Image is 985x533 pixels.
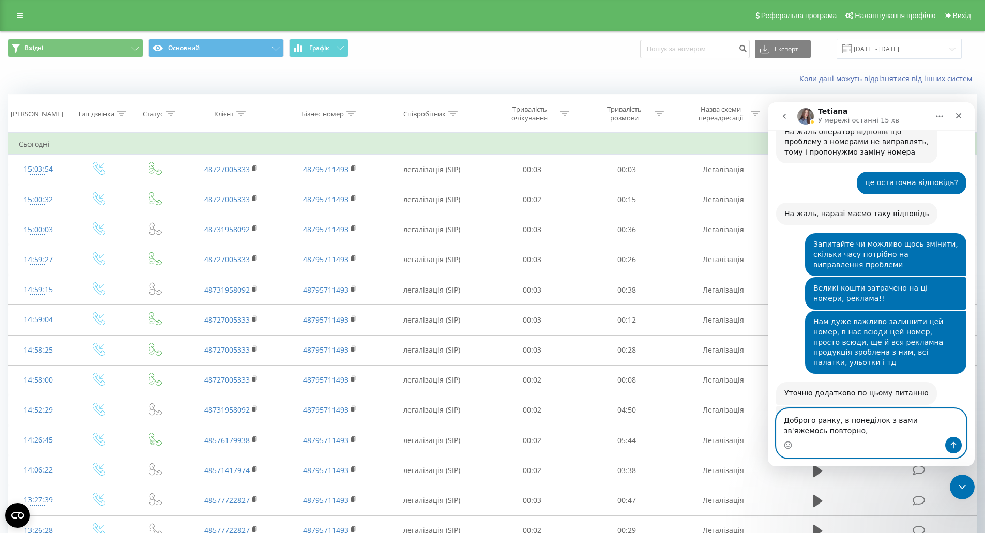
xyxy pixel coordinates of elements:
[303,224,348,234] a: 48795711493
[580,155,674,185] td: 00:03
[204,315,250,325] a: 48727005333
[485,245,580,275] td: 00:03
[78,110,114,118] div: Тип дзвінка
[19,250,58,270] div: 14:59:27
[674,485,772,515] td: Легалізація
[5,503,30,528] button: Open CMP widget
[19,190,58,210] div: 15:00:32
[580,305,674,335] td: 00:12
[16,339,24,347] button: Вибір емодзі
[580,485,674,515] td: 00:47
[379,395,485,425] td: легалізація (SIP)
[693,105,748,123] div: Назва схеми переадресації
[303,465,348,475] a: 48795711493
[379,275,485,305] td: легалізація (SIP)
[379,365,485,395] td: легалізація (SIP)
[19,340,58,360] div: 14:58:25
[485,215,580,245] td: 00:03
[485,305,580,335] td: 00:03
[19,460,58,480] div: 14:06:22
[148,39,284,57] button: Основний
[640,40,750,58] input: Пошук за номером
[580,395,674,425] td: 04:50
[19,370,58,390] div: 14:58:00
[580,365,674,395] td: 00:08
[485,365,580,395] td: 00:02
[303,315,348,325] a: 48795711493
[485,485,580,515] td: 00:03
[580,455,674,485] td: 03:38
[19,220,58,240] div: 15:00:03
[761,11,837,20] span: Реферальна програма
[580,275,674,305] td: 00:38
[379,425,485,455] td: легалізація (SIP)
[674,185,772,215] td: Легалізація
[19,490,58,510] div: 13:27:39
[485,335,580,365] td: 00:03
[580,335,674,365] td: 00:28
[580,425,674,455] td: 05:44
[799,73,977,83] a: Коли дані можуть відрізнятися вiд інших систем
[674,245,772,275] td: Легалізація
[204,345,250,355] a: 48727005333
[301,110,344,118] div: Бізнес номер
[204,405,250,415] a: 48731958092
[674,455,772,485] td: Легалізація
[143,110,163,118] div: Статус
[8,134,977,155] td: Сьогодні
[674,335,772,365] td: Легалізація
[19,430,58,450] div: 14:26:45
[303,285,348,295] a: 48795711493
[309,44,329,52] span: Графік
[674,365,772,395] td: Легалізація
[379,305,485,335] td: легалізація (SIP)
[580,215,674,245] td: 00:36
[485,425,580,455] td: 00:02
[485,275,580,305] td: 00:03
[204,254,250,264] a: 48727005333
[303,194,348,204] a: 48795711493
[204,495,250,505] a: 48577722827
[674,305,772,335] td: Легалізація
[674,425,772,455] td: Легалізація
[485,395,580,425] td: 00:02
[580,185,674,215] td: 00:15
[19,400,58,420] div: 14:52:29
[19,310,58,330] div: 14:59:04
[674,155,772,185] td: Легалізація
[204,285,250,295] a: 48731958092
[303,254,348,264] a: 48795711493
[204,465,250,475] a: 48571417974
[379,185,485,215] td: легалізація (SIP)
[379,335,485,365] td: легалізація (SIP)
[8,39,143,57] button: Вхідні
[204,224,250,234] a: 48731958092
[204,435,250,445] a: 48576179938
[303,164,348,174] a: 48795711493
[289,39,348,57] button: Графік
[485,185,580,215] td: 00:02
[25,44,43,52] span: Вхідні
[485,155,580,185] td: 00:03
[19,159,58,179] div: 15:03:54
[755,40,811,58] button: Експорт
